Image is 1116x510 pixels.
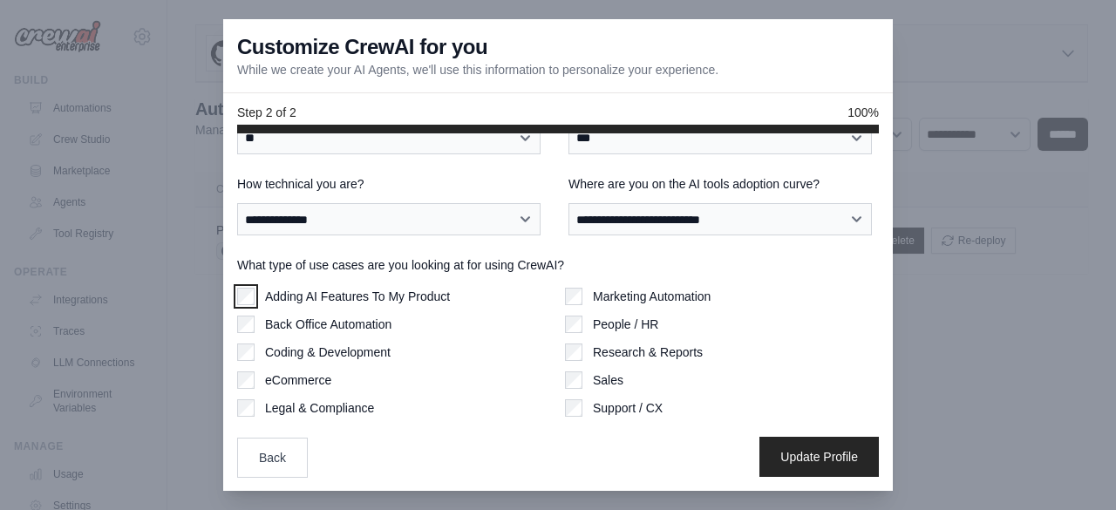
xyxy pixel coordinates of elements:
[237,61,718,78] p: While we create your AI Agents, we'll use this information to personalize your experience.
[847,104,879,121] span: 100%
[237,438,308,478] button: Back
[237,175,548,193] label: How technical you are?
[265,343,391,361] label: Coding & Development
[593,343,703,361] label: Research & Reports
[265,288,450,305] label: Adding AI Features To My Product
[237,104,296,121] span: Step 2 of 2
[265,399,374,417] label: Legal & Compliance
[759,437,879,477] button: Update Profile
[593,399,663,417] label: Support / CX
[1029,426,1116,510] iframe: Chat Widget
[237,256,879,274] label: What type of use cases are you looking at for using CrewAI?
[593,316,658,333] label: People / HR
[593,288,711,305] label: Marketing Automation
[237,33,487,61] h3: Customize CrewAI for you
[265,316,391,333] label: Back Office Automation
[568,175,879,193] label: Where are you on the AI tools adoption curve?
[265,371,331,389] label: eCommerce
[593,371,623,389] label: Sales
